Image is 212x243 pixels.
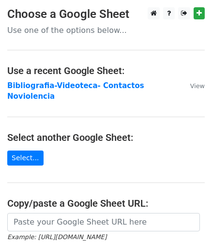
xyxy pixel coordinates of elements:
p: Use one of the options below... [7,25,205,35]
h4: Copy/paste a Google Sheet URL: [7,197,205,209]
a: Bibliografia-Videoteca- Contactos Noviolencia [7,81,144,101]
small: View [190,82,205,90]
h4: Select another Google Sheet: [7,132,205,143]
a: Select... [7,151,44,166]
a: View [181,81,205,90]
h4: Use a recent Google Sheet: [7,65,205,76]
small: Example: [URL][DOMAIN_NAME] [7,233,106,241]
h3: Choose a Google Sheet [7,7,205,21]
input: Paste your Google Sheet URL here [7,213,200,231]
